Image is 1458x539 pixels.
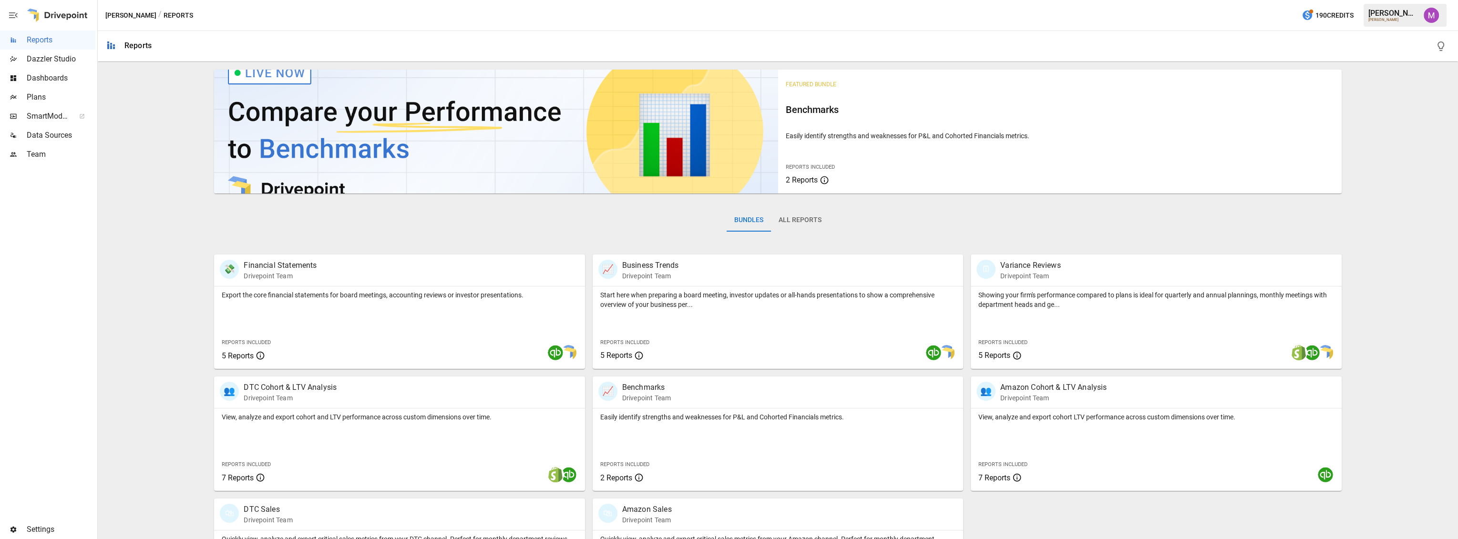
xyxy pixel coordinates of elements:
p: DTC Sales [244,504,292,515]
p: Amazon Sales [622,504,672,515]
p: Drivepoint Team [622,515,672,525]
span: Reports Included [978,339,1027,346]
p: Benchmarks [622,382,671,393]
div: 👥 [976,382,996,401]
p: Amazon Cohort & LTV Analysis [1000,382,1107,393]
p: Easily identify strengths and weaknesses for P&L and Cohorted Financials metrics. [600,412,955,422]
div: 🛍 [220,504,239,523]
span: SmartModel [27,111,69,122]
p: Showing your firm's performance compared to plans is ideal for quarterly and annual plannings, mo... [978,290,1334,309]
p: Export the core financial statements for board meetings, accounting reviews or investor presentat... [222,290,577,300]
p: Drivepoint Team [622,271,678,281]
span: Reports Included [978,461,1027,468]
button: All Reports [771,209,829,232]
p: Financial Statements [244,260,317,271]
button: [PERSON_NAME] [105,10,156,21]
p: View, analyze and export cohort LTV performance across custom dimensions over time. [978,412,1334,422]
div: 🛍 [598,504,617,523]
span: Data Sources [27,130,95,141]
div: 📈 [598,382,617,401]
p: View, analyze and export cohort and LTV performance across custom dimensions over time. [222,412,577,422]
div: Reports [124,41,152,50]
p: Variance Reviews [1000,260,1060,271]
img: shopify [548,467,563,482]
img: smart model [1318,345,1333,360]
span: Reports Included [786,164,835,170]
p: Business Trends [622,260,678,271]
div: 💸 [220,260,239,279]
img: quickbooks [1318,467,1333,482]
span: Dazzler Studio [27,53,95,65]
img: quickbooks [548,345,563,360]
span: 7 Reports [978,473,1010,482]
p: Drivepoint Team [244,271,317,281]
span: Reports Included [222,339,271,346]
span: 5 Reports [222,351,254,360]
button: 190Credits [1298,7,1357,24]
span: ™ [68,109,75,121]
span: Reports [27,34,95,46]
span: Team [27,149,95,160]
span: 5 Reports [600,351,632,360]
span: Reports Included [600,461,649,468]
p: Drivepoint Team [1000,271,1060,281]
span: 2 Reports [600,473,632,482]
span: Plans [27,92,95,103]
span: 7 Reports [222,473,254,482]
div: 👥 [220,382,239,401]
button: Bundles [727,209,771,232]
span: 190 Credits [1315,10,1354,21]
span: 5 Reports [978,351,1010,360]
img: shopify [1291,345,1306,360]
span: Reports Included [600,339,649,346]
span: Featured Bundle [786,81,836,88]
p: Drivepoint Team [244,515,292,525]
div: 🗓 [976,260,996,279]
span: Reports Included [222,461,271,468]
span: Settings [27,524,95,535]
p: Start here when preparing a board meeting, investor updates or all-hands presentations to show a ... [600,290,955,309]
img: quickbooks [926,345,941,360]
img: Umer Muhammed [1424,8,1439,23]
p: Drivepoint Team [244,393,337,403]
img: smart model [561,345,576,360]
div: [PERSON_NAME] [1368,18,1418,22]
h6: Benchmarks [786,102,1334,117]
p: Drivepoint Team [1000,393,1107,403]
button: Umer Muhammed [1418,2,1445,29]
img: smart model [939,345,955,360]
div: / [158,10,162,21]
img: video thumbnail [214,70,778,193]
span: 2 Reports [786,175,818,184]
p: Drivepoint Team [622,393,671,403]
div: 📈 [598,260,617,279]
div: [PERSON_NAME] [1368,9,1418,18]
img: quickbooks [561,467,576,482]
p: DTC Cohort & LTV Analysis [244,382,337,393]
img: quickbooks [1304,345,1320,360]
span: Dashboards [27,72,95,84]
p: Easily identify strengths and weaknesses for P&L and Cohorted Financials metrics. [786,131,1334,141]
